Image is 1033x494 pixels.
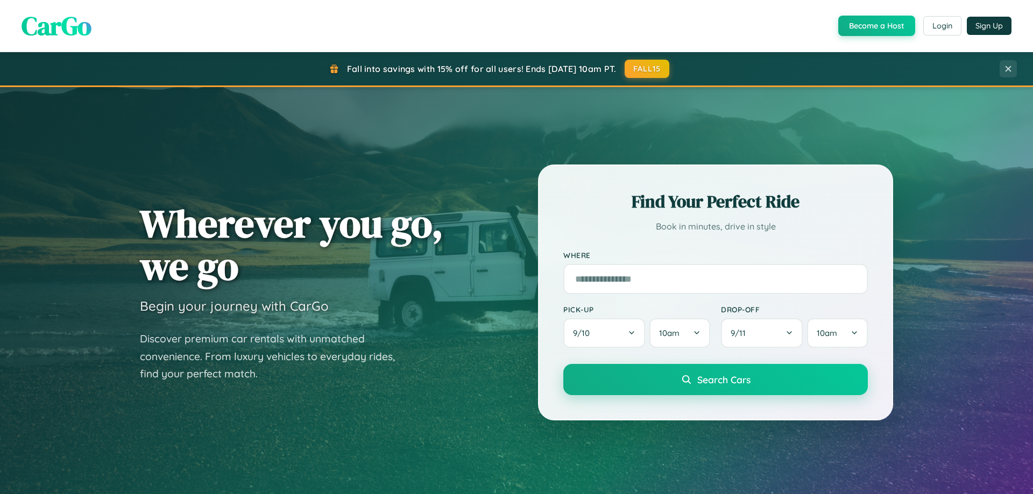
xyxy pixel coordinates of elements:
[721,305,868,314] label: Drop-off
[563,250,868,260] label: Where
[563,318,645,348] button: 9/10
[563,364,868,395] button: Search Cars
[563,219,868,234] p: Book in minutes, drive in style
[563,305,710,314] label: Pick-up
[967,17,1011,35] button: Sign Up
[140,202,443,287] h1: Wherever you go, we go
[731,328,751,338] span: 9 / 11
[563,190,868,213] h2: Find Your Perfect Ride
[649,318,710,348] button: 10am
[807,318,868,348] button: 10am
[697,374,751,385] span: Search Cars
[347,63,617,74] span: Fall into savings with 15% off for all users! Ends [DATE] 10am PT.
[721,318,803,348] button: 9/11
[22,8,91,44] span: CarGo
[659,328,680,338] span: 10am
[923,16,961,35] button: Login
[838,16,915,36] button: Become a Host
[817,328,837,338] span: 10am
[625,60,670,78] button: FALL15
[573,328,595,338] span: 9 / 10
[140,330,409,383] p: Discover premium car rentals with unmatched convenience. From luxury vehicles to everyday rides, ...
[140,298,329,314] h3: Begin your journey with CarGo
